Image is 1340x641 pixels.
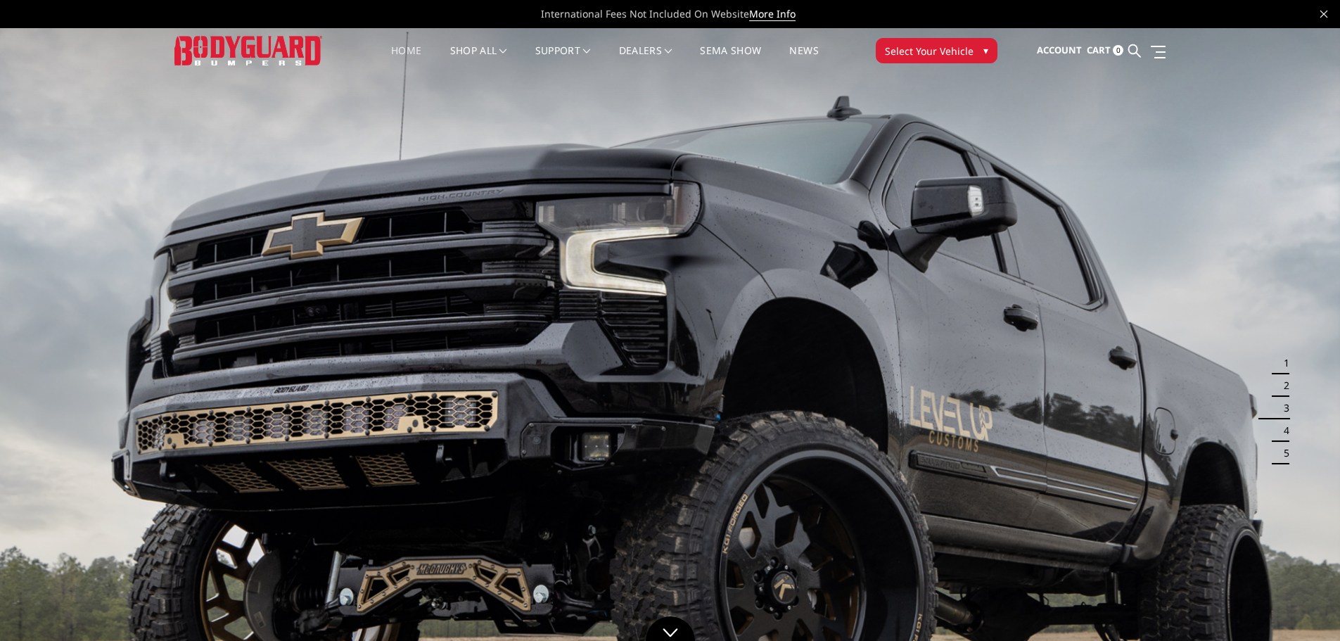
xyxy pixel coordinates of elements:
a: More Info [749,7,796,21]
a: Support [535,46,591,73]
button: 3 of 5 [1275,397,1289,419]
button: 4 of 5 [1275,419,1289,442]
img: BODYGUARD BUMPERS [174,36,322,65]
a: Account [1037,32,1082,70]
a: Dealers [619,46,672,73]
button: Select Your Vehicle [876,38,997,63]
span: 0 [1113,45,1123,56]
span: Cart [1087,44,1111,56]
a: Cart 0 [1087,32,1123,70]
span: Select Your Vehicle [885,44,974,58]
a: SEMA Show [700,46,761,73]
button: 5 of 5 [1275,442,1289,464]
button: 1 of 5 [1275,352,1289,374]
button: 2 of 5 [1275,374,1289,397]
a: News [789,46,818,73]
span: ▾ [983,43,988,58]
span: Account [1037,44,1082,56]
a: shop all [450,46,507,73]
a: Click to Down [646,616,695,641]
a: Home [391,46,421,73]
